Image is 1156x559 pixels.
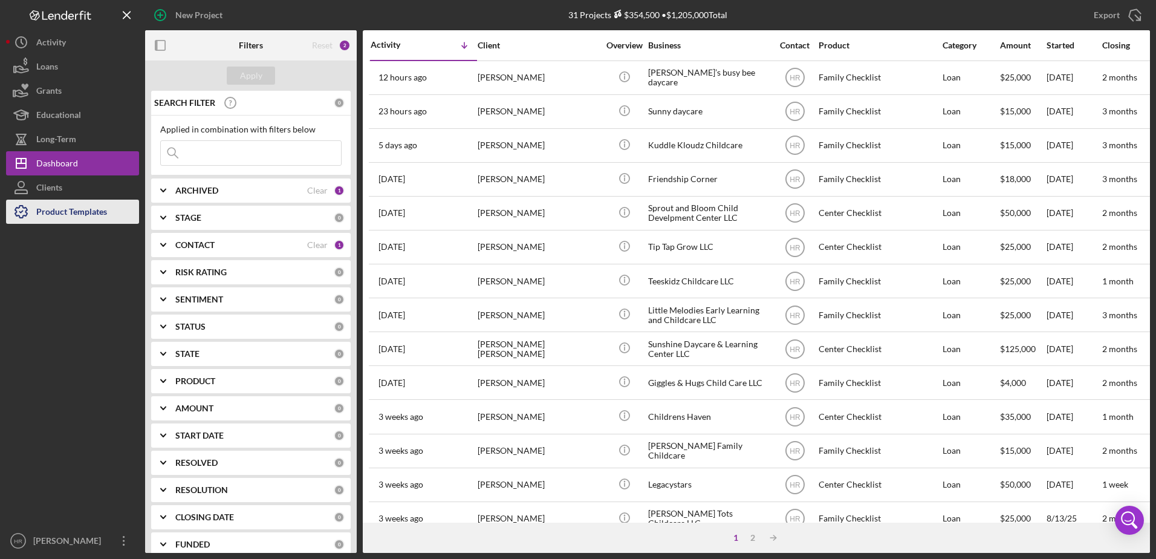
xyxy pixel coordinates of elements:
[6,127,139,151] button: Long-Term
[334,348,345,359] div: 0
[154,98,215,108] b: SEARCH FILTER
[1000,344,1036,354] span: $125,000
[648,299,769,331] div: Little Melodies Early Learning and Childcare LLC
[334,376,345,387] div: 0
[378,480,423,489] time: 2025-08-14 05:41
[1000,411,1031,422] span: $35,000
[334,185,345,196] div: 1
[819,129,940,162] div: Family Checklist
[175,349,200,359] b: STATE
[943,129,999,162] div: Loan
[478,367,599,399] div: [PERSON_NAME]
[648,333,769,365] div: Sunshine Daycare & Learning Center LLC
[568,10,727,20] div: 31 Projects • $1,205,000 Total
[478,96,599,128] div: [PERSON_NAME]
[1047,367,1101,399] div: [DATE]
[478,299,599,331] div: [PERSON_NAME]
[648,367,769,399] div: Giggles & Hugs Child Care LLC
[819,435,940,467] div: Family Checklist
[227,67,275,85] button: Apply
[602,41,647,50] div: Overview
[819,400,940,433] div: Center Checklist
[1000,445,1031,456] span: $15,000
[790,74,800,82] text: HR
[6,175,139,200] button: Clients
[478,435,599,467] div: [PERSON_NAME]
[648,62,769,94] div: [PERSON_NAME]’s busy bee daycare
[334,403,345,414] div: 0
[1000,241,1031,252] span: $25,000
[819,265,940,297] div: Family Checklist
[1094,3,1120,27] div: Export
[1047,299,1101,331] div: [DATE]
[1102,378,1137,388] time: 2 months
[1000,479,1031,489] span: $50,000
[790,277,800,286] text: HR
[1000,513,1031,523] span: $25,000
[14,538,22,544] text: HR
[378,242,405,252] time: 2025-08-26 18:13
[1047,96,1101,128] div: [DATE]
[378,140,417,150] time: 2025-08-29 15:38
[648,163,769,195] div: Friendship Corner
[790,345,800,353] text: HR
[334,485,345,495] div: 0
[790,413,800,422] text: HR
[943,333,999,365] div: Loan
[30,529,109,556] div: [PERSON_NAME]
[334,294,345,305] div: 0
[378,208,405,218] time: 2025-08-26 20:37
[478,163,599,195] div: [PERSON_NAME]
[334,240,345,250] div: 1
[478,400,599,433] div: [PERSON_NAME]
[175,213,201,223] b: STAGE
[145,3,235,27] button: New Project
[240,67,262,85] div: Apply
[36,151,78,178] div: Dashboard
[307,240,328,250] div: Clear
[943,265,999,297] div: Loan
[1115,506,1144,535] div: Open Intercom Messenger
[36,175,62,203] div: Clients
[175,458,218,468] b: RESOLVED
[175,540,210,549] b: FUNDED
[819,333,940,365] div: Center Checklist
[334,97,345,108] div: 0
[36,54,58,82] div: Loans
[6,200,139,224] button: Product Templates
[175,404,213,413] b: AMOUNT
[1000,310,1031,320] span: $25,000
[478,197,599,229] div: [PERSON_NAME]
[312,41,333,50] div: Reset
[819,41,940,50] div: Product
[175,3,222,27] div: New Project
[648,400,769,433] div: Childrens Haven
[36,103,81,130] div: Educational
[943,367,999,399] div: Loan
[175,322,206,332] b: STATUS
[1000,276,1031,286] span: $25,000
[378,378,405,388] time: 2025-08-17 23:03
[790,379,800,387] text: HR
[819,503,940,535] div: Family Checklist
[790,142,800,150] text: HR
[727,533,744,543] div: 1
[478,503,599,535] div: [PERSON_NAME]
[1000,378,1026,388] span: $4,000
[943,435,999,467] div: Loan
[648,435,769,467] div: [PERSON_NAME] Family Childcare
[1082,3,1150,27] button: Export
[1047,62,1101,94] div: [DATE]
[6,54,139,79] a: Loans
[307,186,328,195] div: Clear
[648,231,769,263] div: Tip Tap Grow LLC
[334,212,345,223] div: 0
[611,10,660,20] div: $354,500
[6,30,139,54] a: Activity
[6,79,139,103] button: Grants
[1047,265,1101,297] div: [DATE]
[1102,445,1137,456] time: 2 months
[1047,469,1101,501] div: [DATE]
